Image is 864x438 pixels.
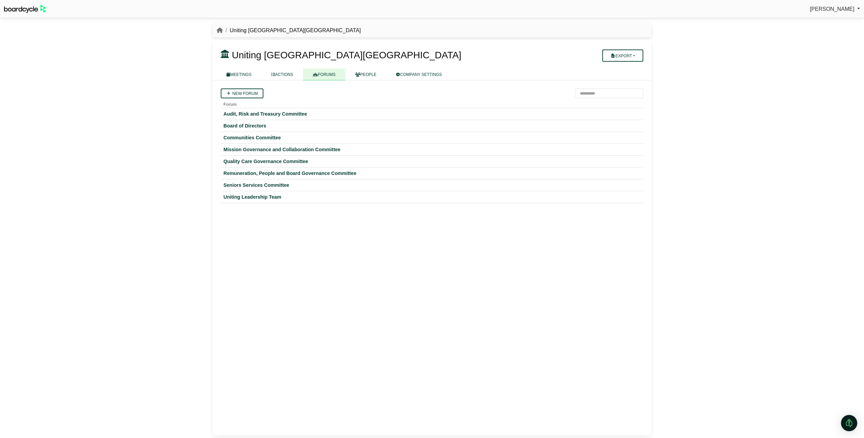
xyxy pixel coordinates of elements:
[223,194,641,200] a: Uniting Leadership Team
[810,6,855,12] span: [PERSON_NAME]
[217,26,361,35] nav: breadcrumb
[602,49,643,62] button: Export
[223,182,641,188] a: Seniors Services Committee
[810,5,860,14] a: [PERSON_NAME]
[223,170,641,176] a: Remuneration, People and Board Governance Committee
[221,88,263,98] a: New forum
[223,26,361,35] li: Uniting [GEOGRAPHIC_DATA][GEOGRAPHIC_DATA]
[223,111,641,117] a: Audit, Risk and Treasury Committee
[232,50,461,60] span: Uniting [GEOGRAPHIC_DATA][GEOGRAPHIC_DATA]
[345,68,386,80] a: PEOPLE
[303,68,345,80] a: FORUMS
[223,135,641,141] a: Communities Committee
[223,158,641,164] a: Quality Care Governance Committee
[386,68,452,80] a: COMPANY SETTINGS
[217,68,261,80] a: MEETINGS
[223,146,641,153] a: Mission Governance and Collaboration Committee
[841,415,857,431] div: Open Intercom Messenger
[261,68,303,80] a: ACTIONS
[4,5,46,13] img: BoardcycleBlackGreen-aaafeed430059cb809a45853b8cf6d952af9d84e6e89e1f1685b34bfd5cb7d64.svg
[221,98,643,108] th: Forum
[223,123,641,129] a: Board of Directors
